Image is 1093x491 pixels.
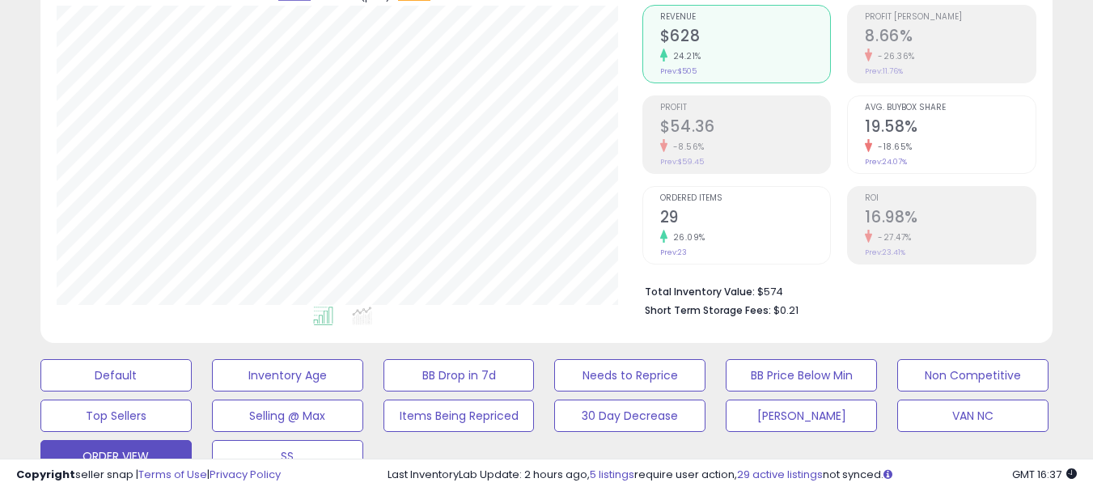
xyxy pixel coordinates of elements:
span: Revenue [660,13,831,22]
button: Selling @ Max [212,400,363,432]
button: BB Price Below Min [726,359,877,392]
small: Prev: 23.41% [865,248,905,257]
button: Non Competitive [897,359,1049,392]
small: -26.36% [872,50,915,62]
a: 5 listings [590,467,634,482]
b: Total Inventory Value: [645,285,755,298]
small: Prev: 23 [660,248,687,257]
div: Last InventoryLab Update: 2 hours ago, require user action, not synced. [388,468,1077,483]
button: Default [40,359,192,392]
small: -27.47% [872,231,912,243]
small: Prev: 24.07% [865,157,907,167]
button: Top Sellers [40,400,192,432]
h2: $628 [660,27,831,49]
span: 2025-08-16 16:37 GMT [1012,467,1077,482]
h2: 16.98% [865,208,1036,230]
button: Items Being Repriced [383,400,535,432]
small: -8.56% [667,141,705,153]
div: seller snap | | [16,468,281,483]
h2: 19.58% [865,117,1036,139]
a: 29 active listings [737,467,823,482]
a: Terms of Use [138,467,207,482]
small: Prev: $505 [660,66,697,76]
button: Inventory Age [212,359,363,392]
button: [PERSON_NAME] [726,400,877,432]
h2: 29 [660,208,831,230]
button: Needs to Reprice [554,359,705,392]
button: ORDER VIEW [40,440,192,472]
span: Avg. Buybox Share [865,104,1036,112]
small: Prev: 11.76% [865,66,903,76]
h2: $54.36 [660,117,831,139]
button: BB Drop in 7d [383,359,535,392]
button: VAN NC [897,400,1049,432]
span: $0.21 [773,303,799,318]
span: ROI [865,194,1036,203]
small: -18.65% [872,141,913,153]
span: Profit [PERSON_NAME] [865,13,1036,22]
button: 30 Day Decrease [554,400,705,432]
li: $574 [645,281,1024,300]
span: Ordered Items [660,194,831,203]
a: Privacy Policy [210,467,281,482]
small: Prev: $59.45 [660,157,704,167]
b: Short Term Storage Fees: [645,303,771,317]
strong: Copyright [16,467,75,482]
small: 24.21% [667,50,701,62]
button: SS [212,440,363,472]
small: 26.09% [667,231,705,243]
span: Profit [660,104,831,112]
h2: 8.66% [865,27,1036,49]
